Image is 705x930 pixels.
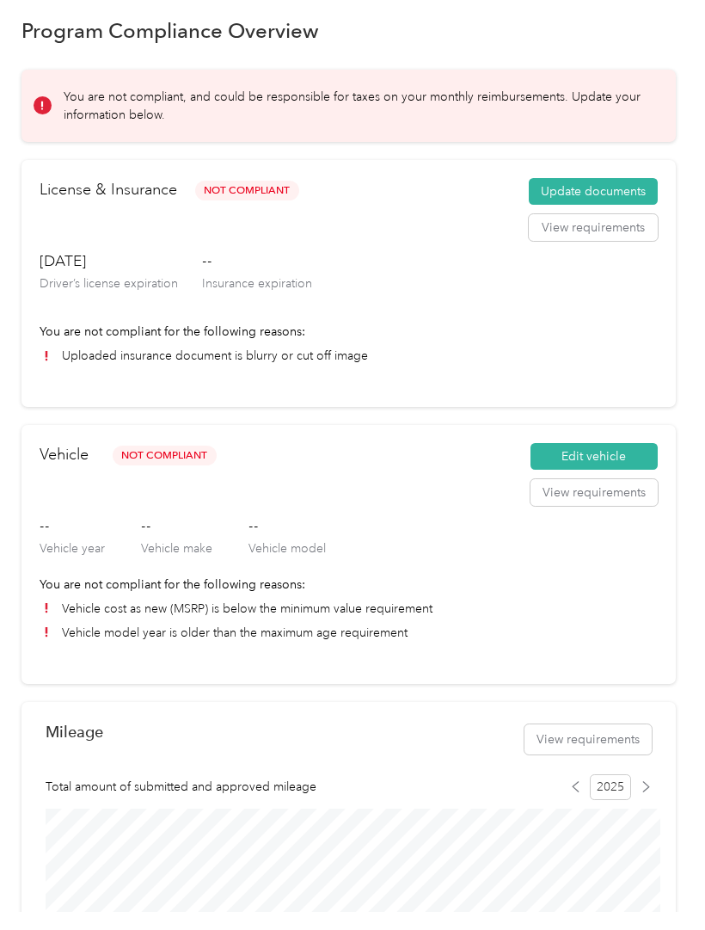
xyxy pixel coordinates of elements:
[113,446,217,465] span: Not Compliant
[141,539,212,557] p: Vehicle make
[529,214,658,242] button: View requirements
[141,515,212,537] h3: --
[40,576,658,594] p: You are not compliant for the following reasons:
[202,274,312,293] p: Insurance expiration
[590,774,631,800] span: 2025
[530,479,658,507] button: View requirements
[40,323,658,341] p: You are not compliant for the following reasons:
[46,778,316,796] span: Total amount of submitted and approved mileage
[530,443,658,471] button: Edit vehicle
[40,178,177,201] h2: License & Insurance
[40,250,178,272] h3: [DATE]
[529,178,658,206] button: Update documents
[40,624,658,642] li: Vehicle model year is older than the maximum age requirement
[21,22,319,40] h1: Program Compliance Overview
[195,181,299,200] span: Not Compliant
[40,539,105,557] p: Vehicle year
[40,274,178,293] p: Driver’s license expiration
[40,443,89,466] h2: Vehicle
[248,539,326,557] p: Vehicle model
[40,515,105,537] h3: --
[248,515,326,537] h3: --
[64,88,652,124] p: You are not compliant, and could be responsible for taxes on your monthly reimbursements. Update ...
[202,250,312,272] h3: --
[609,834,705,930] iframe: Everlance-gr Chat Button Frame
[46,723,103,741] h2: Mileage
[524,724,652,754] button: View requirements
[40,600,658,618] li: Vehicle cost as new (MSRP) is below the minimum value requirement
[40,347,658,365] li: Uploaded insurance document is blurry or cut off image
